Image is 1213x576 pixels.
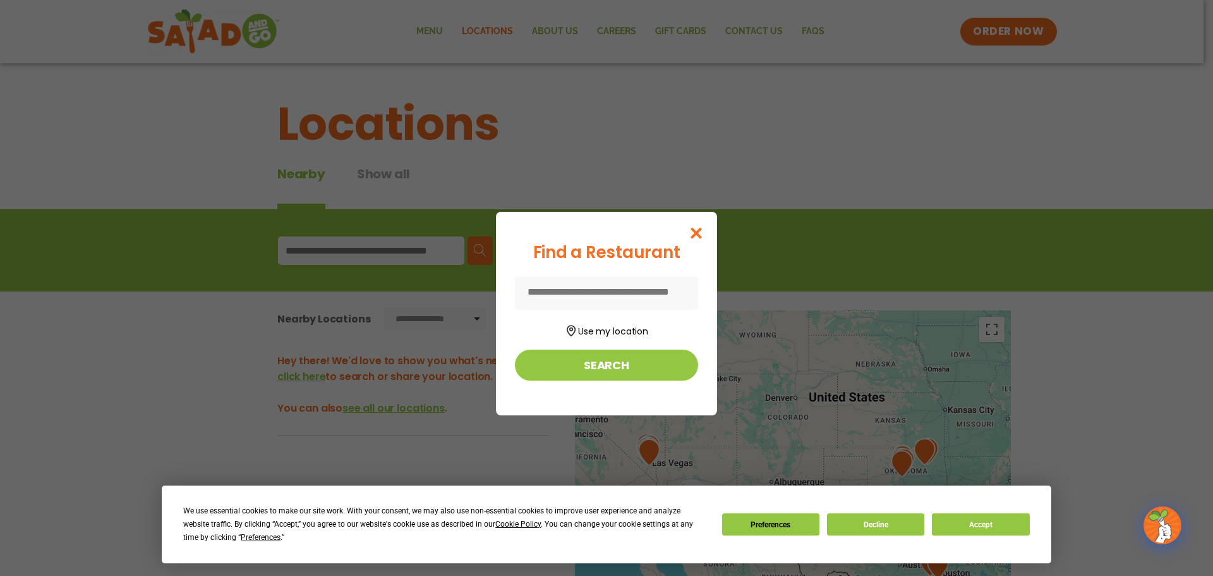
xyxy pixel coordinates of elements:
[515,240,698,265] div: Find a Restaurant
[515,321,698,338] button: Use my location
[183,505,706,544] div: We use essential cookies to make our site work. With your consent, we may also use non-essential ...
[932,513,1029,536] button: Accept
[722,513,819,536] button: Preferences
[162,486,1051,563] div: Cookie Consent Prompt
[515,350,698,381] button: Search
[676,212,717,254] button: Close modal
[827,513,924,536] button: Decline
[495,520,541,529] span: Cookie Policy
[1145,508,1180,543] img: wpChatIcon
[241,533,281,542] span: Preferences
